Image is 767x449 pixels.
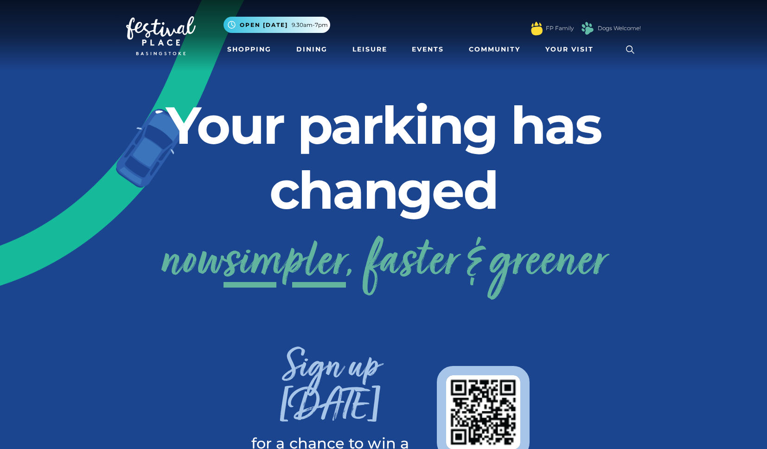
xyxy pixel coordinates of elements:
[126,16,196,55] img: Festival Place Logo
[542,41,602,58] a: Your Visit
[240,21,288,29] span: Open [DATE]
[224,226,346,300] span: simpler
[545,45,594,54] span: Your Visit
[292,21,328,29] span: 9.30am-7pm
[546,24,574,32] a: FP Family
[161,226,606,300] a: nowsimpler, faster & greener
[293,41,331,58] a: Dining
[465,41,524,58] a: Community
[237,349,423,436] h3: Sign up [DATE]
[598,24,641,32] a: Dogs Welcome!
[126,93,641,223] h2: Your parking has changed
[224,41,275,58] a: Shopping
[408,41,447,58] a: Events
[224,17,330,33] button: Open [DATE] 9.30am-7pm
[349,41,391,58] a: Leisure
